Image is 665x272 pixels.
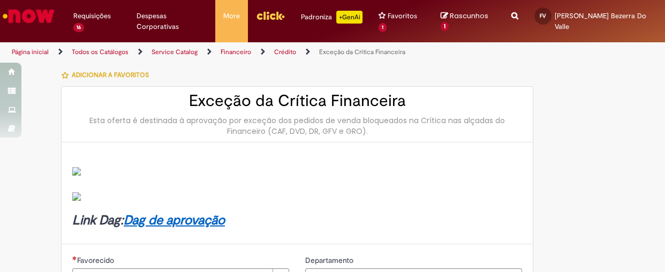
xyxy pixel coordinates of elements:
[61,64,155,86] button: Adicionar a Favoritos
[555,11,646,31] span: [PERSON_NAME] Bezerra Do Valle
[305,255,356,265] span: Departamento
[1,5,56,27] img: ServiceNow
[72,167,81,176] img: sys_attachment.do
[319,48,405,56] a: Exceção da Crítica Financeira
[379,23,387,32] span: 1
[73,23,84,32] span: 16
[540,12,546,19] span: FV
[12,48,49,56] a: Página inicial
[72,212,225,229] strong: Link Dag:
[77,255,116,265] span: Necessários - Favorecido
[441,11,495,31] a: Rascunhos
[301,11,362,24] div: Padroniza
[388,11,417,21] span: Favoritos
[137,11,207,32] span: Despesas Corporativas
[124,212,225,229] a: Dag de aprovação
[256,7,285,24] img: click_logo_yellow_360x200.png
[441,22,449,32] span: 1
[72,48,129,56] a: Todos os Catálogos
[73,11,111,21] span: Requisições
[8,42,435,62] ul: Trilhas de página
[72,71,149,79] span: Adicionar a Favoritos
[221,48,251,56] a: Financeiro
[274,48,296,56] a: Crédito
[450,11,488,21] span: Rascunhos
[72,256,77,260] span: Necessários
[72,192,81,201] img: sys_attachment.do
[72,115,522,137] div: Esta oferta é destinada à aprovação por exceção dos pedidos de venda bloqueados na Crítica nas al...
[72,92,522,110] h2: Exceção da Crítica Financeira
[336,11,362,24] p: +GenAi
[223,11,240,21] span: More
[152,48,198,56] a: Service Catalog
